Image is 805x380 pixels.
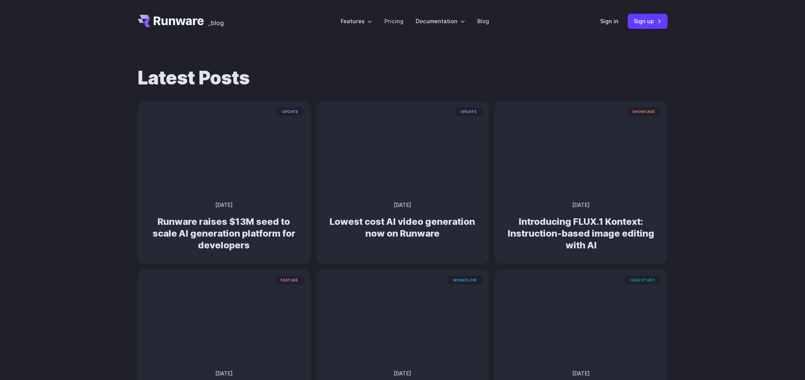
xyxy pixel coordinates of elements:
[138,15,204,27] a: Go to /
[274,276,304,285] span: feature
[208,20,224,26] span: _blog
[572,370,590,378] time: [DATE]
[624,276,661,285] span: case study
[495,101,667,192] img: Surreal rose in a desert landscape, split between day and night with the sun and moon aligned beh...
[341,17,372,25] label: Features
[454,107,483,116] span: update
[477,17,489,25] a: Blog
[628,14,668,29] a: Sign up
[138,186,310,264] a: Futuristic city scene with neon lights showing Runware announcement of $13M seed funding in large...
[394,370,411,378] time: [DATE]
[495,186,667,264] a: Surreal rose in a desert landscape, split between day and night with the sun and moon aligned beh...
[600,17,618,25] a: Sign in
[208,15,224,27] a: _blog
[138,67,668,89] h1: Latest Posts
[507,216,655,251] h2: Introducing FLUX.1 Kontext: Instruction-based image editing with AI
[150,216,298,251] h2: Runware raises $13M seed to scale AI generation platform for developers
[394,201,411,210] time: [DATE]
[447,276,483,285] span: workflow
[626,107,661,116] span: showcase
[328,216,477,239] h2: Lowest cost AI video generation now on Runware
[316,186,489,252] a: Neon-lit movie clapperboard with the word 'RUNWARE' in a futuristic server room update [DATE] Low...
[384,17,403,25] a: Pricing
[138,270,310,361] img: A cloaked figure made entirely of bending light and heat distortion, slightly warping the scene b...
[416,17,465,25] label: Documentation
[316,101,489,192] img: Neon-lit movie clapperboard with the word 'RUNWARE' in a futuristic server room
[138,101,310,192] img: Futuristic city scene with neon lights showing Runware announcement of $13M seed funding in large...
[316,270,489,361] img: An array of glowing, stylized elemental orbs and flames in various containers and stands, depicte...
[276,107,304,116] span: update
[572,201,590,210] time: [DATE]
[495,270,667,361] img: a red sports car on a futuristic highway with a sunset and city skyline in the background, styled...
[215,201,233,210] time: [DATE]
[215,370,233,378] time: [DATE]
